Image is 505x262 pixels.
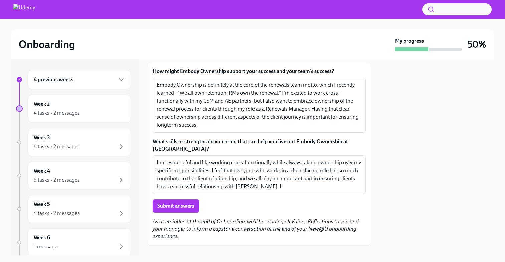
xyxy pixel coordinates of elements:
[395,37,424,45] strong: My progress
[153,68,366,75] label: How might Embody Ownership support your success and your team’s success?
[153,218,359,239] em: As a reminder: at the end of Onboarding, we'll be sending all Values Reflections to you and your ...
[28,70,131,89] div: 4 previous weeks
[34,201,50,208] h6: Week 5
[157,203,194,209] span: Submit answers
[34,243,57,250] div: 1 message
[34,176,80,184] div: 5 tasks • 2 messages
[34,143,80,150] div: 4 tasks • 2 messages
[157,81,362,129] textarea: Embody Ownership is definitely at the core of the renewals team motto, which I recently learned -...
[34,234,50,241] h6: Week 6
[34,210,80,217] div: 4 tasks • 2 messages
[16,228,131,256] a: Week 61 message
[153,199,199,213] button: Submit answers
[153,138,366,153] label: What skills or strengths do you bring that can help you live out Embody Ownership at [GEOGRAPHIC_...
[467,38,486,50] h3: 50%
[157,159,362,191] textarea: I'm resourceful and like working cross-functionally while always taking ownership over my specifi...
[34,134,50,141] h6: Week 3
[16,128,131,156] a: Week 34 tasks • 2 messages
[16,95,131,123] a: Week 24 tasks • 2 messages
[34,76,73,83] h6: 4 previous weeks
[34,100,50,108] h6: Week 2
[16,195,131,223] a: Week 54 tasks • 2 messages
[16,162,131,190] a: Week 45 tasks • 2 messages
[34,167,50,175] h6: Week 4
[19,38,75,51] h2: Onboarding
[34,109,80,117] div: 4 tasks • 2 messages
[13,4,35,15] img: Udemy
